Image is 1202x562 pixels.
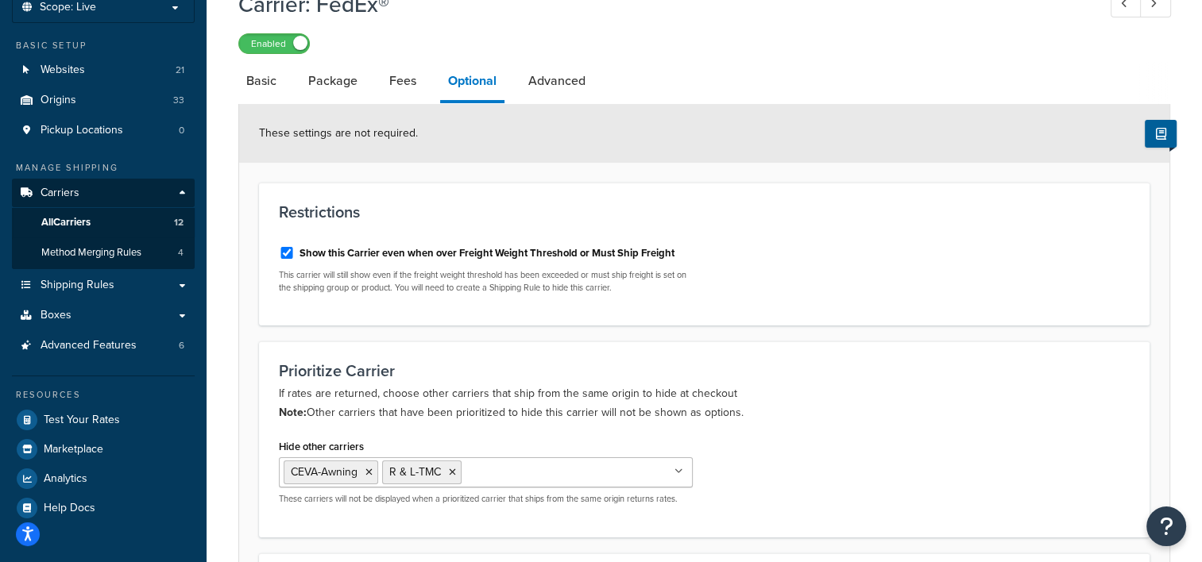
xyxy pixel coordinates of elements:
[381,62,424,100] a: Fees
[279,441,364,452] label: Hide other carriers
[12,161,195,175] div: Manage Shipping
[279,493,693,505] p: These carriers will not be displayed when a prioritized carrier that ships from the same origin r...
[178,246,184,260] span: 4
[279,362,1130,379] h3: Prioritize Carrier
[12,179,195,208] a: Carriers
[179,339,184,352] span: 6
[41,64,85,77] span: Websites
[44,472,87,486] span: Analytics
[12,238,195,268] a: Method Merging Rules4
[41,279,114,292] span: Shipping Rules
[41,187,79,200] span: Carriers
[300,62,365,100] a: Package
[44,414,120,427] span: Test Your Rates
[12,406,195,434] a: Test Your Rates
[12,56,195,85] a: Websites21
[239,34,309,53] label: Enabled
[44,502,95,515] span: Help Docs
[12,464,195,493] a: Analytics
[41,339,137,352] span: Advanced Features
[41,94,76,107] span: Origins
[12,388,195,402] div: Resources
[238,62,284,100] a: Basic
[291,464,358,480] span: CEVA-Awning
[12,494,195,522] a: Help Docs
[12,331,195,360] li: Advanced Features
[173,94,184,107] span: 33
[389,464,441,480] span: R & L-TMC
[12,116,195,145] li: Pickup Locations
[259,125,418,141] span: These settings are not required.
[12,56,195,85] li: Websites
[12,179,195,269] li: Carriers
[12,238,195,268] li: Method Merging Rules
[279,404,307,421] b: Note:
[1145,120,1177,148] button: Show Help Docs
[40,1,96,14] span: Scope: Live
[12,39,195,52] div: Basic Setup
[41,216,91,229] span: All Carriers
[279,269,693,294] p: This carrier will still show even if the freight weight threshold has been exceeded or must ship ...
[179,124,184,137] span: 0
[12,331,195,360] a: Advanced Features6
[12,435,195,464] a: Marketplace
[41,246,141,260] span: Method Merging Rules
[12,116,195,145] a: Pickup Locations0
[176,64,184,77] span: 21
[12,208,195,237] a: AllCarriers12
[520,62,593,100] a: Advanced
[12,271,195,300] a: Shipping Rules
[12,86,195,115] a: Origins33
[174,216,184,229] span: 12
[1146,506,1186,546] button: Open Resource Center
[41,124,123,137] span: Pickup Locations
[279,384,1130,422] p: If rates are returned, choose other carriers that ship from the same origin to hide at checkout O...
[12,301,195,330] a: Boxes
[440,62,504,103] a: Optional
[300,246,674,260] label: Show this Carrier even when over Freight Weight Threshold or Must Ship Freight
[41,309,72,322] span: Boxes
[12,86,195,115] li: Origins
[44,443,103,456] span: Marketplace
[279,203,1130,221] h3: Restrictions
